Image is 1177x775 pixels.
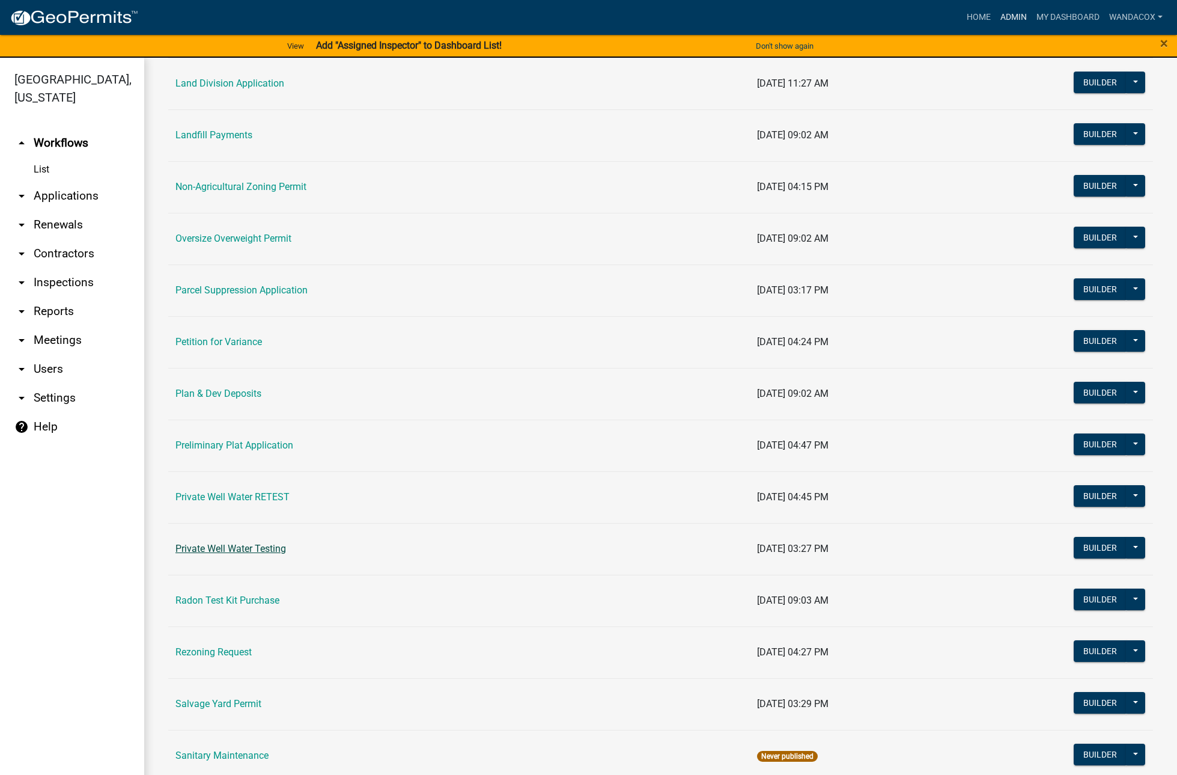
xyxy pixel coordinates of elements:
button: Builder [1074,589,1127,610]
button: Builder [1074,175,1127,197]
button: Builder [1074,537,1127,559]
a: Sanitary Maintenance [175,750,269,761]
button: Builder [1074,382,1127,403]
button: Builder [1074,227,1127,248]
a: Home [962,6,996,29]
a: View [282,36,309,56]
a: Preliminary Plat Application [175,440,293,451]
button: Builder [1074,72,1127,93]
button: Builder [1074,692,1127,714]
a: Private Well Water RETEST [175,491,290,503]
a: Admin [996,6,1032,29]
i: arrow_drop_down [14,189,29,203]
a: Oversize Overweight Permit [175,233,291,244]
span: [DATE] 09:02 AM [757,233,829,244]
i: arrow_drop_down [14,275,29,290]
i: arrow_drop_down [14,362,29,376]
i: arrow_drop_down [14,391,29,405]
i: arrow_drop_down [14,304,29,319]
span: [DATE] 04:45 PM [757,491,829,503]
span: [DATE] 03:29 PM [757,698,829,709]
a: Petition for Variance [175,336,262,348]
a: Salvage Yard Permit [175,698,261,709]
span: [DATE] 03:27 PM [757,543,829,554]
i: arrow_drop_down [14,218,29,232]
span: [DATE] 04:24 PM [757,336,829,348]
a: Landfill Payments [175,129,252,141]
button: Builder [1074,433,1127,455]
a: My Dashboard [1032,6,1104,29]
button: Builder [1074,123,1127,145]
button: Builder [1074,485,1127,507]
button: Close [1160,36,1168,51]
strong: Add "Assigned Inspector" to Dashboard List! [316,40,502,51]
span: [DATE] 09:02 AM [757,388,829,399]
span: [DATE] 04:15 PM [757,181,829,192]
button: Builder [1074,330,1127,352]
a: Rezoning Request [175,646,252,658]
span: [DATE] 03:17 PM [757,284,829,296]
a: Non-Agricultural Zoning Permit [175,181,306,192]
span: [DATE] 04:27 PM [757,646,829,658]
span: Never published [757,751,818,762]
span: [DATE] 09:03 AM [757,595,829,606]
a: Parcel Suppression Application [175,284,308,296]
span: [DATE] 04:47 PM [757,440,829,451]
span: [DATE] 11:27 AM [757,78,829,89]
i: help [14,420,29,434]
i: arrow_drop_down [14,333,29,348]
i: arrow_drop_up [14,136,29,150]
span: [DATE] 09:02 AM [757,129,829,141]
a: WandaCox [1104,6,1167,29]
button: Builder [1074,744,1127,765]
a: Land Division Application [175,78,284,89]
a: Private Well Water Testing [175,543,286,554]
i: arrow_drop_down [14,247,29,261]
button: Don't show again [751,36,818,56]
button: Builder [1074,278,1127,300]
a: Radon Test Kit Purchase [175,595,279,606]
a: Plan & Dev Deposits [175,388,261,399]
button: Builder [1074,640,1127,662]
span: × [1160,35,1168,52]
